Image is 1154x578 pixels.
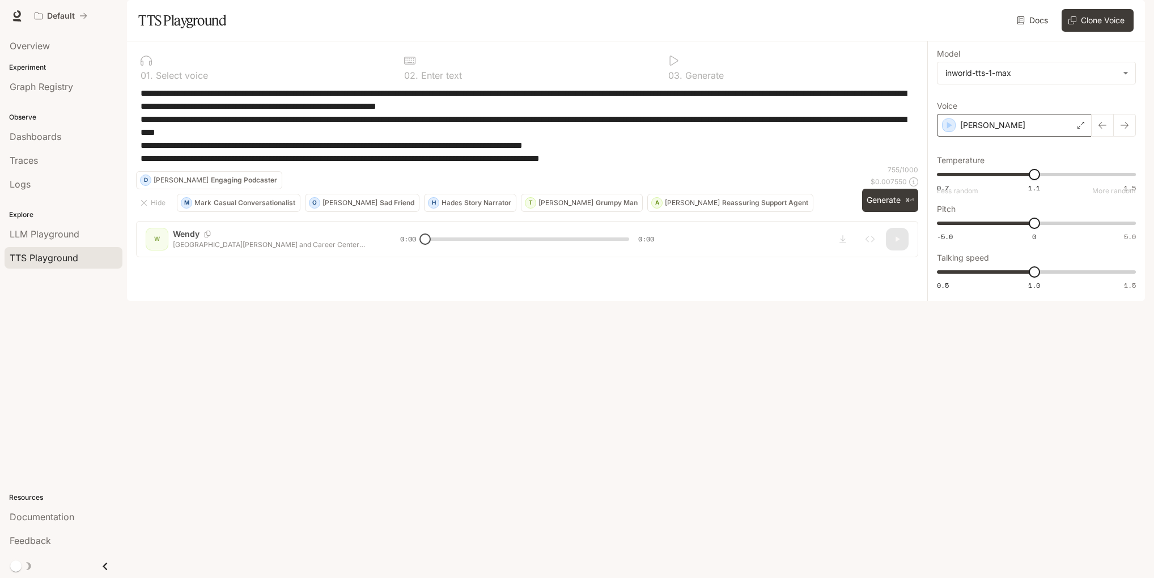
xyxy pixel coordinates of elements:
[525,194,536,212] div: T
[136,194,172,212] button: Hide
[305,194,419,212] button: O[PERSON_NAME]Sad Friend
[937,62,1135,84] div: inworld-tts-1-max
[682,71,724,80] p: Generate
[404,71,418,80] p: 0 2 .
[323,199,377,206] p: [PERSON_NAME]
[136,171,282,189] button: D[PERSON_NAME]Engaging Podcaster
[1062,9,1134,32] button: Clone Voice
[1092,188,1136,194] p: More random
[211,177,277,184] p: Engaging Podcaster
[1015,9,1053,32] a: Docs
[1028,280,1040,290] span: 1.0
[194,199,211,206] p: Mark
[29,5,92,27] button: All workspaces
[141,171,151,189] div: D
[596,199,638,206] p: Grumpy Man
[177,194,300,212] button: MMarkCasual Conversationalist
[668,71,682,80] p: 0 3 .
[937,102,957,110] p: Voice
[1124,280,1136,290] span: 1.5
[214,199,295,206] p: Casual Conversationalist
[937,232,953,241] span: -5.0
[1124,232,1136,241] span: 5.0
[647,194,813,212] button: A[PERSON_NAME]Reassuring Support Agent
[652,194,662,212] div: A
[464,199,511,206] p: Story Narrator
[862,189,918,212] button: Generate⌘⏎
[47,11,75,21] p: Default
[722,199,808,206] p: Reassuring Support Agent
[442,199,462,206] p: Hades
[937,254,989,262] p: Talking speed
[141,71,153,80] p: 0 1 .
[428,194,439,212] div: H
[937,280,949,290] span: 0.5
[521,194,643,212] button: T[PERSON_NAME]Grumpy Man
[937,205,956,213] p: Pitch
[538,199,593,206] p: [PERSON_NAME]
[937,50,960,58] p: Model
[138,9,226,32] h1: TTS Playground
[309,194,320,212] div: O
[424,194,516,212] button: HHadesStory Narrator
[154,177,209,184] p: [PERSON_NAME]
[905,197,914,204] p: ⌘⏎
[937,156,985,164] p: Temperature
[937,183,949,193] span: 0.7
[937,188,978,194] p: Less random
[945,67,1117,79] div: inworld-tts-1-max
[1124,183,1136,193] span: 1.5
[181,194,192,212] div: M
[1032,232,1036,241] span: 0
[153,71,208,80] p: Select voice
[380,199,414,206] p: Sad Friend
[418,71,462,80] p: Enter text
[665,199,720,206] p: [PERSON_NAME]
[960,120,1025,131] p: [PERSON_NAME]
